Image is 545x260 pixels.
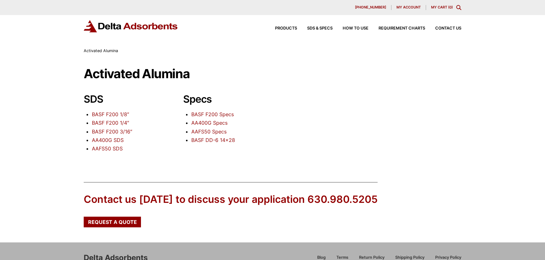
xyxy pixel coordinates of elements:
a: Products [265,26,297,30]
a: My account [391,5,426,10]
a: AAFS50 Specs [191,128,227,135]
a: AA400G SDS [92,137,124,143]
div: Contact us [DATE] to discuss your application 630.980.5205 [84,192,378,207]
span: Privacy Policy [435,256,461,260]
a: How to Use [333,26,368,30]
span: Requirement Charts [379,26,425,30]
span: Return Policy [359,256,385,260]
span: Activated Alumina [84,48,118,53]
span: Terms [336,256,348,260]
a: AAFS50 SDS [92,145,123,152]
img: Delta Adsorbents [84,20,178,32]
span: How to Use [343,26,368,30]
span: 0 [449,5,452,9]
a: My Cart (0) [431,5,453,9]
a: AA400G Specs [191,120,228,126]
a: Request a Quote [84,217,141,227]
h2: SDS [84,93,163,105]
span: Products [275,26,297,30]
a: BASF F200 3/16″ [92,128,132,135]
a: SDS & SPECS [297,26,333,30]
span: Request a Quote [88,219,137,225]
a: BASF F200 Specs [191,111,234,117]
a: [PHONE_NUMBER] [350,5,391,10]
span: [PHONE_NUMBER] [355,6,386,9]
div: Toggle Modal Content [456,5,461,10]
h2: Specs [183,93,262,105]
a: Requirement Charts [368,26,425,30]
span: Shipping Policy [395,256,424,260]
span: Contact Us [435,26,461,30]
span: SDS & SPECS [307,26,333,30]
span: Blog [317,256,326,260]
a: BASF DD-6 14×28 [191,137,235,143]
a: Contact Us [425,26,461,30]
span: My account [396,6,421,9]
a: BASF F200 1/4″ [92,120,129,126]
h1: Activated Alumina [84,67,461,81]
a: BASF F200 1/8″ [92,111,129,117]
